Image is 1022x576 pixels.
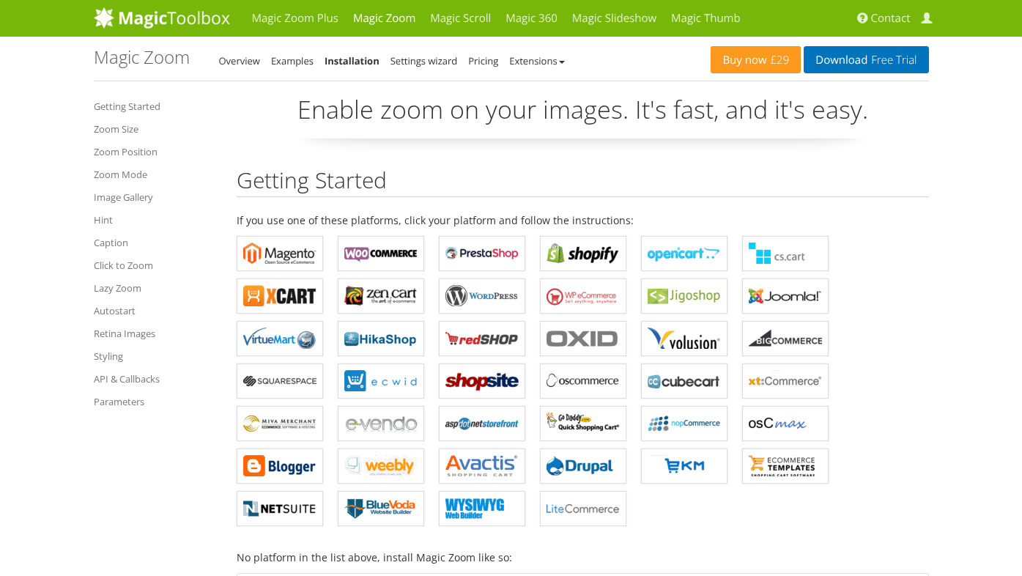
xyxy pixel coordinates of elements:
[445,285,519,307] b: Magic Zoom for WordPress
[547,370,620,392] b: Magic Zoom for osCommerce
[547,455,620,477] b: Magic Zoom for Drupal
[338,448,424,484] a: Magic Zoom for Weebly
[237,363,323,399] a: Magic Zoom for Squarespace
[445,413,519,435] b: Magic Zoom for AspDotNetStorefront
[94,120,215,138] a: Zoom Size
[344,370,418,392] b: Magic Zoom for ECWID
[243,243,316,265] b: Magic Zoom for Magento
[94,188,215,206] a: Image Gallery
[742,278,829,314] a: Magic Zoom for Joomla
[540,491,626,526] a: Magic Zoom for LiteCommerce
[439,491,525,526] a: Magic Zoom for WYSIWYG
[344,243,418,265] b: Magic Zoom for WooCommerce
[445,243,519,265] b: Magic Zoom for PrestaShop
[540,321,626,356] a: Magic Zoom for OXID
[338,321,424,356] a: Magic Zoom for HikaShop
[540,448,626,484] a: Magic Zoom for Drupal
[439,278,525,314] a: Magic Zoom for WordPress
[749,413,822,435] b: Magic Zoom for osCMax
[468,54,498,67] a: Pricing
[867,54,917,66] span: Free Trial
[439,406,525,441] a: Magic Zoom for AspDotNetStorefront
[237,406,323,441] a: Magic Zoom for Miva Merchant
[749,285,822,307] b: Magic Zoom for Joomla
[445,370,519,392] b: Magic Zoom for ShopSite
[344,455,418,477] b: Magic Zoom for Weebly
[742,236,829,271] a: Magic Zoom for CS-Cart
[94,234,215,251] a: Caption
[540,236,626,271] a: Magic Zoom for Shopify
[94,211,215,229] a: Hint
[237,448,323,484] a: Magic Zoom for Blogger
[94,393,215,410] a: Parameters
[344,498,418,520] b: Magic Zoom for BlueVoda
[94,143,215,160] a: Zoom Position
[547,328,620,350] b: Magic Zoom for OXID
[648,285,721,307] b: Magic Zoom for Jigoshop
[742,448,829,484] a: Magic Zoom for ecommerce Templates
[439,236,525,271] a: Magic Zoom for PrestaShop
[271,54,314,67] a: Examples
[94,279,215,297] a: Lazy Zoom
[749,455,822,477] b: Magic Zoom for ecommerce Templates
[439,363,525,399] a: Magic Zoom for ShopSite
[344,413,418,435] b: Magic Zoom for e-vendo
[94,7,230,29] img: MagicToolbox.com - Image tools for your website
[641,448,727,484] a: Magic Zoom for EKM
[439,448,525,484] a: Magic Zoom for Avactis
[804,46,928,73] a: DownloadFree Trial
[237,278,323,314] a: Magic Zoom for X-Cart
[243,328,316,350] b: Magic Zoom for VirtueMart
[749,370,822,392] b: Magic Zoom for xt:Commerce
[540,363,626,399] a: Magic Zoom for osCommerce
[648,370,721,392] b: Magic Zoom for CubeCart
[325,54,379,67] a: Installation
[547,285,620,307] b: Magic Zoom for WP e-Commerce
[742,363,829,399] a: Magic Zoom for xt:Commerce
[94,256,215,274] a: Click to Zoom
[338,236,424,271] a: Magic Zoom for WooCommerce
[237,491,323,526] a: Magic Zoom for NetSuite
[648,413,721,435] b: Magic Zoom for nopCommerce
[243,370,316,392] b: Magic Zoom for Squarespace
[338,278,424,314] a: Magic Zoom for Zen Cart
[237,236,323,271] a: Magic Zoom for Magento
[243,455,316,477] b: Magic Zoom for Blogger
[547,498,620,520] b: Magic Zoom for LiteCommerce
[237,212,929,229] p: If you use one of these platforms, click your platform and follow the instructions:
[94,347,215,365] a: Styling
[742,321,829,356] a: Magic Zoom for Bigcommerce
[94,97,215,115] a: Getting Started
[344,285,418,307] b: Magic Zoom for Zen Cart
[243,285,316,307] b: Magic Zoom for X-Cart
[641,363,727,399] a: Magic Zoom for CubeCart
[445,498,519,520] b: Magic Zoom for WYSIWYG
[338,406,424,441] a: Magic Zoom for e-vendo
[94,302,215,320] a: Autostart
[94,370,215,388] a: API & Callbacks
[243,498,316,520] b: Magic Zoom for NetSuite
[871,11,911,26] span: Contact
[243,413,316,435] b: Magic Zoom for Miva Merchant
[94,48,190,67] h1: Magic Zoom
[338,491,424,526] a: Magic Zoom for BlueVoda
[338,363,424,399] a: Magic Zoom for ECWID
[641,406,727,441] a: Magic Zoom for nopCommerce
[547,243,620,265] b: Magic Zoom for Shopify
[445,455,519,477] b: Magic Zoom for Avactis
[648,243,721,265] b: Magic Zoom for OpenCart
[641,236,727,271] a: Magic Zoom for OpenCart
[767,54,790,66] span: £29
[237,549,929,566] p: No platform in the list above, install Magic Zoom like so:
[445,328,519,350] b: Magic Zoom for redSHOP
[648,455,721,477] b: Magic Zoom for EKM
[94,325,215,342] a: Retina Images
[219,54,260,67] a: Overview
[547,413,620,435] b: Magic Zoom for GoDaddy Shopping Cart
[742,406,829,441] a: Magic Zoom for osCMax
[237,168,929,197] h2: Getting Started
[641,278,727,314] a: Magic Zoom for Jigoshop
[509,54,564,67] a: Extensions
[711,46,801,73] a: Buy now£29
[344,328,418,350] b: Magic Zoom for HikaShop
